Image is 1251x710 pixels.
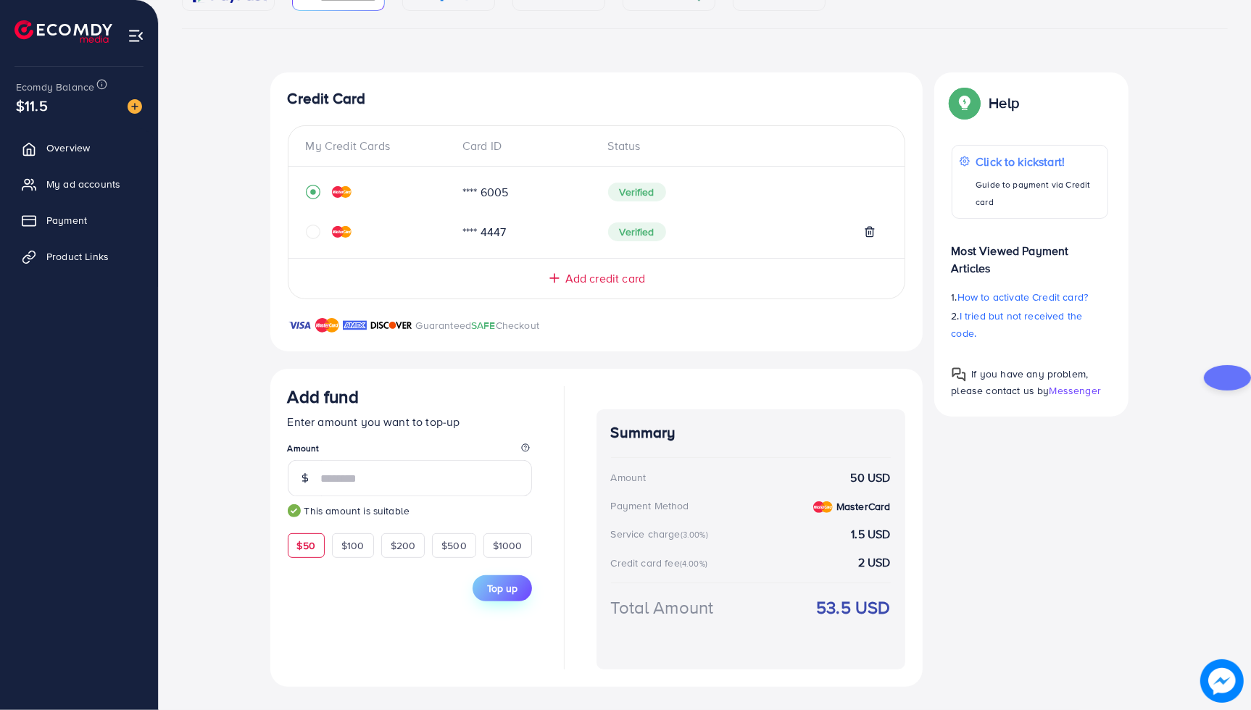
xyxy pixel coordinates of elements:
[1050,383,1101,398] span: Messenger
[11,133,147,162] a: Overview
[288,90,905,108] h4: Credit Card
[451,138,597,154] div: Card ID
[391,538,416,553] span: $200
[288,504,301,517] img: guide
[46,141,90,155] span: Overview
[11,170,147,199] a: My ad accounts
[976,176,1100,211] p: Guide to payment via Credit card
[341,538,365,553] span: $100
[332,186,352,198] img: credit
[608,222,666,241] span: Verified
[957,290,1088,304] span: How to activate Credit card?
[11,206,147,235] a: Payment
[608,183,666,201] span: Verified
[858,554,891,571] strong: 2 USD
[952,288,1108,306] p: 1.
[306,225,320,239] svg: circle
[1200,659,1244,703] img: image
[851,526,890,543] strong: 1.5 USD
[952,90,978,116] img: Popup guide
[493,538,523,553] span: $1000
[611,470,647,485] div: Amount
[306,185,320,199] svg: record circle
[128,28,144,44] img: menu
[836,499,891,514] strong: MasterCard
[288,386,359,407] h3: Add fund
[288,317,312,334] img: brand
[680,558,707,569] small: (4.00%)
[611,527,712,541] div: Service charge
[46,213,87,227] span: Payment
[989,94,1020,112] p: Help
[976,153,1100,170] p: Click to kickstart!
[816,595,890,620] strong: 53.5 USD
[597,138,887,154] div: Status
[14,20,112,43] img: logo
[441,538,467,553] span: $500
[611,424,891,442] h4: Summary
[370,317,412,334] img: brand
[332,226,352,238] img: credit
[128,99,142,114] img: image
[288,413,532,430] p: Enter amount you want to top-up
[416,317,540,334] p: Guaranteed Checkout
[306,138,452,154] div: My Credit Cards
[487,581,518,596] span: Top up
[11,242,147,271] a: Product Links
[565,270,645,287] span: Add credit card
[288,504,532,518] small: This amount is suitable
[681,529,708,540] small: (3.00%)
[952,367,1089,398] span: If you have any problem, please contact us by
[813,501,833,513] img: credit
[46,177,120,191] span: My ad accounts
[952,367,966,382] img: Popup guide
[952,307,1108,342] p: 2.
[46,249,109,264] span: Product Links
[471,318,496,333] span: SAFE
[315,317,339,334] img: brand
[952,309,1083,341] span: I tried but not received the code.
[16,80,94,94] span: Ecomdy Balance
[611,498,689,513] div: Payment Method
[288,442,532,460] legend: Amount
[473,575,532,601] button: Top up
[343,317,367,334] img: brand
[611,556,712,570] div: Credit card fee
[16,95,48,116] span: $11.5
[952,230,1108,277] p: Most Viewed Payment Articles
[297,538,315,553] span: $50
[851,469,891,486] strong: 50 USD
[611,595,714,620] div: Total Amount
